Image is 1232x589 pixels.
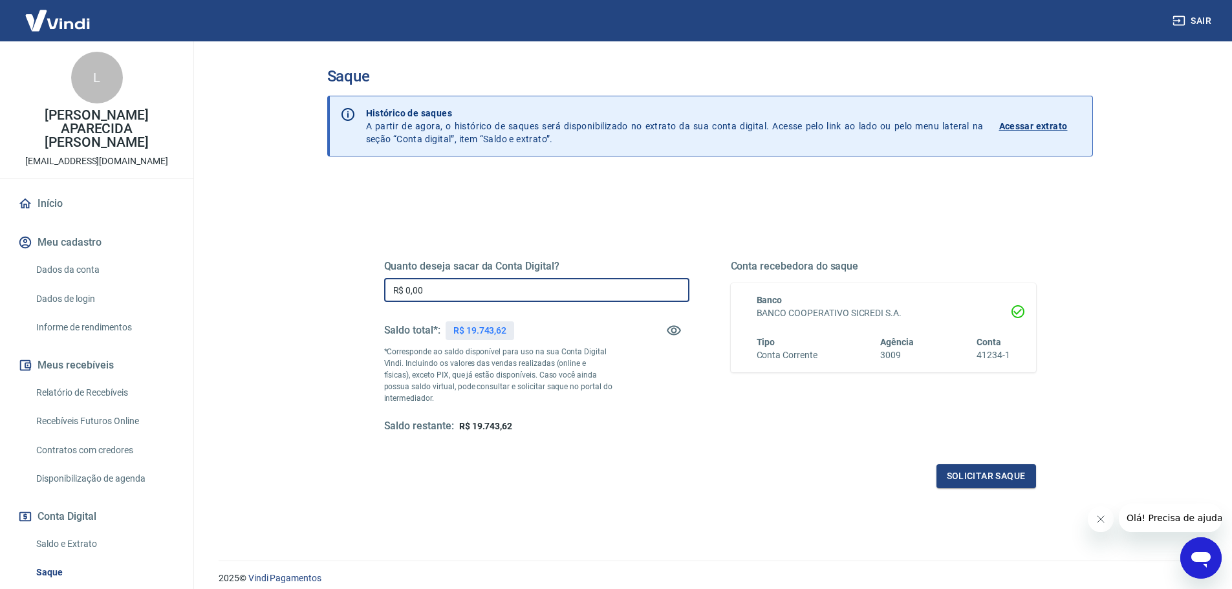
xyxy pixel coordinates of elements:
[453,324,506,337] p: R$ 19.743,62
[327,67,1093,85] h3: Saque
[31,437,178,464] a: Contratos com credores
[219,572,1201,585] p: 2025 ©
[999,120,1068,133] p: Acessar extrato
[757,306,1010,320] h6: BANCO COOPERATIVO SICREDI S.A.
[384,420,454,433] h5: Saldo restante:
[71,52,123,103] div: L
[248,573,321,583] a: Vindi Pagamentos
[757,295,783,305] span: Banco
[31,257,178,283] a: Dados da conta
[977,337,1001,347] span: Conta
[936,464,1036,488] button: Solicitar saque
[16,1,100,40] img: Vindi
[1180,537,1222,579] iframe: Botão para abrir a janela de mensagens
[999,107,1082,145] a: Acessar extrato
[880,337,914,347] span: Agência
[31,314,178,341] a: Informe de rendimentos
[366,107,984,120] p: Histórico de saques
[10,109,183,149] p: [PERSON_NAME] APARECIDA [PERSON_NAME]
[384,346,613,404] p: *Corresponde ao saldo disponível para uso na sua Conta Digital Vindi. Incluindo os valores das ve...
[16,189,178,218] a: Início
[384,324,440,337] h5: Saldo total*:
[16,351,178,380] button: Meus recebíveis
[31,559,178,586] a: Saque
[31,466,178,492] a: Disponibilização de agenda
[384,260,689,273] h5: Quanto deseja sacar da Conta Digital?
[880,348,914,362] h6: 3009
[977,348,1010,362] h6: 41234-1
[757,348,817,362] h6: Conta Corrente
[757,337,775,347] span: Tipo
[31,286,178,312] a: Dados de login
[1119,504,1222,532] iframe: Mensagem da empresa
[731,260,1036,273] h5: Conta recebedora do saque
[1170,9,1216,33] button: Sair
[25,155,168,168] p: [EMAIL_ADDRESS][DOMAIN_NAME]
[31,408,178,434] a: Recebíveis Futuros Online
[31,531,178,557] a: Saldo e Extrato
[1088,506,1114,532] iframe: Fechar mensagem
[366,107,984,145] p: A partir de agora, o histórico de saques será disponibilizado no extrato da sua conta digital. Ac...
[16,228,178,257] button: Meu cadastro
[459,421,512,431] span: R$ 19.743,62
[31,380,178,406] a: Relatório de Recebíveis
[8,9,109,19] span: Olá! Precisa de ajuda?
[16,502,178,531] button: Conta Digital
